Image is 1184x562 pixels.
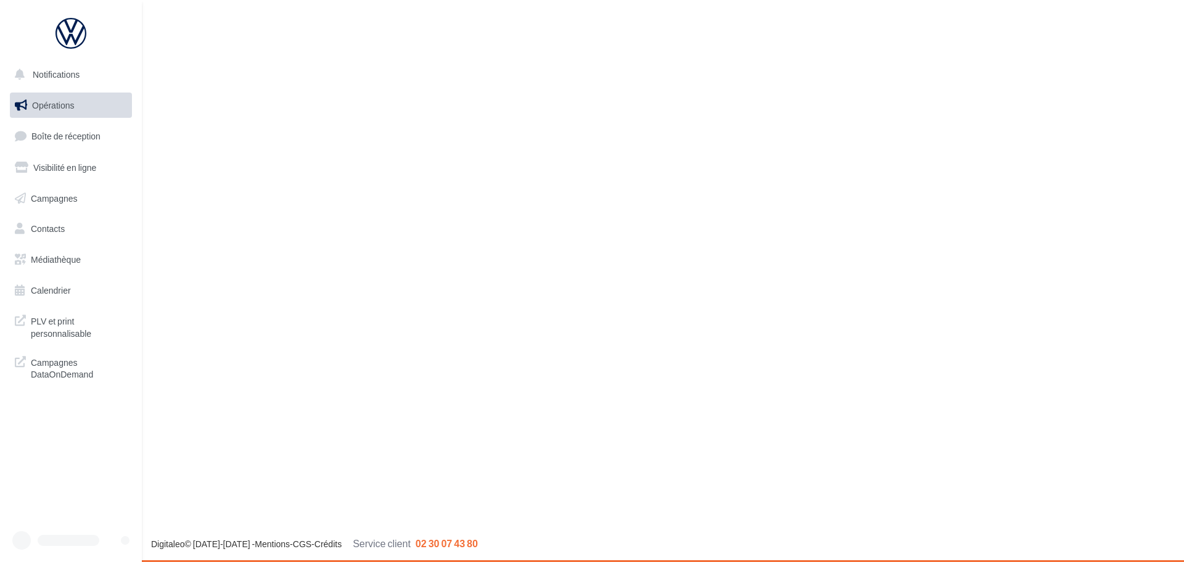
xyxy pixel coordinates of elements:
button: Notifications [7,62,129,88]
span: Médiathèque [31,254,81,265]
span: PLV et print personnalisable [31,313,127,339]
span: Contacts [31,223,65,234]
span: © [DATE]-[DATE] - - - [151,539,478,549]
span: Service client [353,537,411,549]
a: PLV et print personnalisable [7,308,134,344]
span: Campagnes DataOnDemand [31,354,127,381]
a: CGS [293,539,311,549]
span: Notifications [33,69,80,80]
a: Médiathèque [7,247,134,273]
span: 02 30 07 43 80 [416,537,478,549]
span: Boîte de réception [31,131,101,141]
a: Opérations [7,93,134,118]
a: Campagnes DataOnDemand [7,349,134,386]
a: Crédits [314,539,342,549]
a: Mentions [255,539,290,549]
span: Campagnes [31,192,78,203]
a: Visibilité en ligne [7,155,134,181]
span: Opérations [32,100,74,110]
a: Calendrier [7,278,134,304]
a: Digitaleo [151,539,184,549]
a: Contacts [7,216,134,242]
span: Visibilité en ligne [33,162,96,173]
a: Campagnes [7,186,134,212]
span: Calendrier [31,285,71,295]
a: Boîte de réception [7,123,134,149]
